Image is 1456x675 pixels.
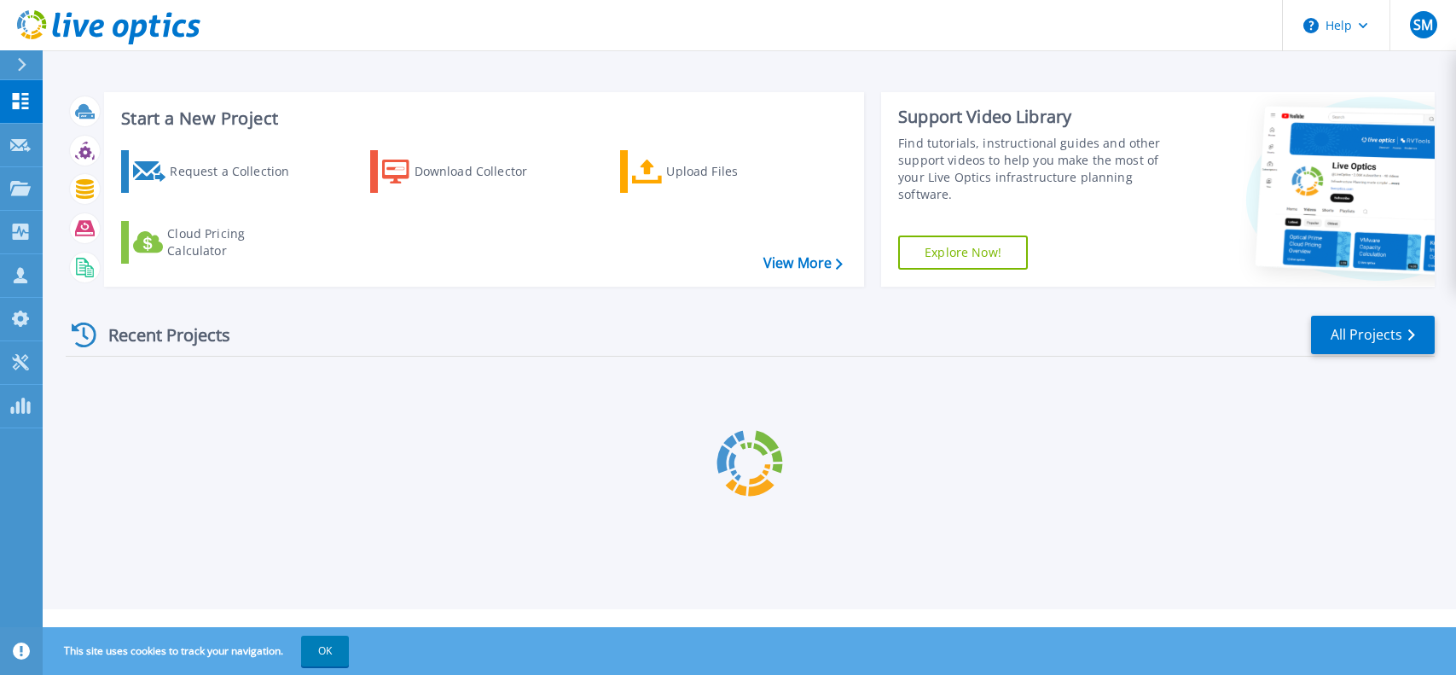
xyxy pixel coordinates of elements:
h3: Start a New Project [121,109,842,128]
div: Cloud Pricing Calculator [167,225,304,259]
a: Upload Files [620,150,810,193]
a: Request a Collection [121,150,311,193]
a: All Projects [1311,316,1435,354]
button: OK [301,636,349,666]
a: Explore Now! [898,236,1028,270]
a: Download Collector [370,150,560,193]
div: Download Collector [415,154,551,189]
div: Find tutorials, instructional guides and other support videos to help you make the most of your L... [898,135,1178,203]
a: View More [763,255,843,271]
div: Upload Files [666,154,803,189]
span: This site uses cookies to track your navigation. [47,636,349,666]
div: Support Video Library [898,106,1178,128]
div: Recent Projects [66,314,253,356]
div: Request a Collection [170,154,306,189]
a: Cloud Pricing Calculator [121,221,311,264]
span: SM [1413,18,1433,32]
